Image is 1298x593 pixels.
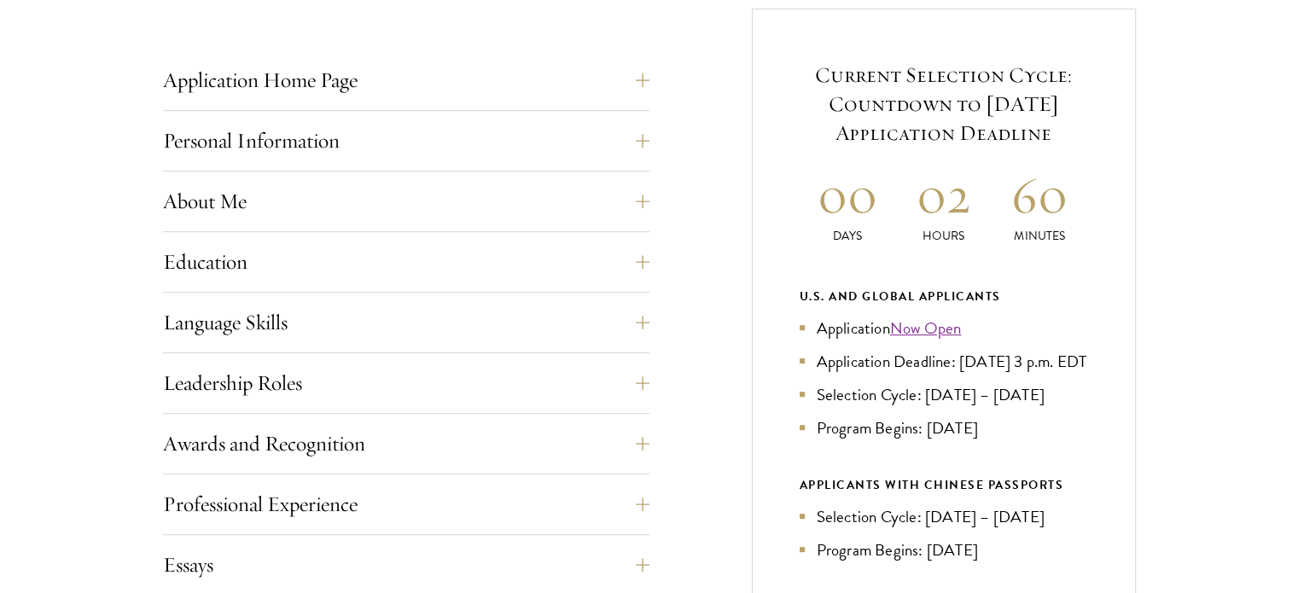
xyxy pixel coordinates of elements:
button: Education [163,241,649,282]
li: Selection Cycle: [DATE] – [DATE] [800,504,1088,529]
h2: 60 [992,163,1088,227]
button: Language Skills [163,302,649,343]
button: Professional Experience [163,484,649,525]
button: Personal Information [163,120,649,161]
li: Application [800,316,1088,340]
li: Program Begins: [DATE] [800,416,1088,440]
li: Selection Cycle: [DATE] – [DATE] [800,382,1088,407]
h2: 00 [800,163,896,227]
button: About Me [163,181,649,222]
button: Leadership Roles [163,363,649,404]
p: Hours [895,227,992,245]
a: Now Open [890,316,962,340]
h2: 02 [895,163,992,227]
li: Program Begins: [DATE] [800,538,1088,562]
p: Minutes [992,227,1088,245]
p: Days [800,227,896,245]
button: Essays [163,544,649,585]
div: APPLICANTS WITH CHINESE PASSPORTS [800,474,1088,496]
button: Application Home Page [163,60,649,101]
button: Awards and Recognition [163,423,649,464]
div: U.S. and Global Applicants [800,286,1088,307]
h5: Current Selection Cycle: Countdown to [DATE] Application Deadline [800,61,1088,148]
li: Application Deadline: [DATE] 3 p.m. EDT [800,349,1088,374]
